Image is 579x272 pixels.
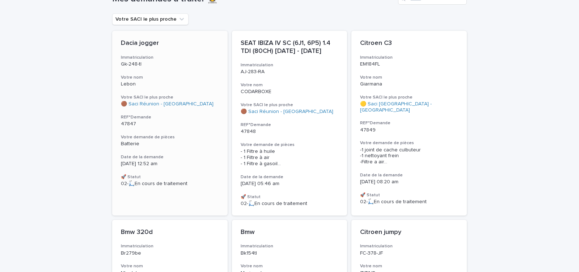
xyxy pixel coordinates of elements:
h3: Votre demande de pièces [121,134,219,140]
p: Bmw [241,229,339,237]
h3: Immatriculation [241,243,339,249]
p: [DATE] 12:52 am [121,161,219,167]
button: Votre SACI le plus proche [112,13,189,25]
p: Lebon [121,81,219,87]
h3: Votre nom [121,75,219,80]
div: - 1 Filtre à huile - 1 Filtre à air - 1 Filtre à gasoil - 1 Filtre à pollen - 1 huile moteur 5W30 LL [241,148,339,167]
h3: Immatriculation [121,55,219,60]
a: 🟤 Saci Réunion - [GEOGRAPHIC_DATA] [241,109,333,115]
h3: Votre nom [241,263,339,269]
h3: Date de la demande [360,172,458,178]
h3: Votre SACI le plus proche [360,95,458,100]
p: Citroen jumpy [360,229,458,237]
p: AJ-283-RA [241,69,339,75]
p: Citroen C3 [360,39,458,47]
a: SEAT IBIZA IV SC (6J1, 6P5) 1.4 TDI (80CH) [DATE] - [DATE]ImmatriculationAJ-283-RAVotre nomCODARB... [232,31,347,215]
p: 02-🛴En cours de traitement [241,201,339,207]
a: 🟤 Saci Réunion - [GEOGRAPHIC_DATA] [121,101,214,107]
p: EM184FL [360,61,458,67]
p: 47847 [121,121,219,127]
p: FC-378-JF [360,250,458,256]
p: 02-🛴En cours de traitement [360,199,458,205]
h3: Votre SACI le plus proche [241,102,339,108]
a: Citroen C3ImmatriculationEM184FLVotre nomGiarmanaVotre SACI le plus proche🟡 Saci [GEOGRAPHIC_DATA... [351,31,467,215]
h3: Date de la demande [241,174,339,180]
div: -1 joint de cache culbuteur -1 nettoyant frein -Filtre a air -Filtre a huile -Filtre habitacle -F... [360,147,458,165]
span: - 1 Filtre à huile - 1 Filtre à air - 1 Filtre à gasoil ... [241,148,339,167]
p: Giarmana [360,81,458,87]
h3: 🚀 Statut [241,194,339,200]
h3: 🚀 Statut [360,192,458,198]
h3: Votre SACI le plus proche [121,95,219,100]
a: Dacia joggerImmatriculationGk-248-tlVotre nomLebonVotre SACI le plus proche🟤 Saci Réunion - [GEOG... [112,31,228,215]
h3: REF°Demande [121,114,219,120]
h3: Votre nom [121,263,219,269]
p: [DATE] 05:46 am [241,181,339,187]
h3: Votre nom [360,75,458,80]
h3: 🚀 Statut [121,174,219,180]
h3: Votre nom [360,263,458,269]
p: CODARBOXE [241,89,339,95]
p: Bk154tl [241,250,339,256]
h3: Date de la demande [121,154,219,160]
h3: Votre nom [241,82,339,88]
p: Bmw 320d [121,229,219,237]
p: [DATE] 08:20 am [360,179,458,185]
h3: REF°Demande [241,122,339,128]
p: Dacia jogger [121,39,219,47]
p: 47849 [360,127,458,133]
h3: REF°Demande [360,120,458,126]
p: Gk-248-tl [121,61,219,67]
h3: Immatriculation [241,62,339,68]
span: -1 joint de cache culbuteur -1 nettoyant frein -Filtre a air ... [360,147,458,165]
p: SEAT IBIZA IV SC (6J1, 6P5) 1.4 TDI (80CH) [DATE] - [DATE] [241,39,339,55]
h3: Immatriculation [121,243,219,249]
p: 02-🛴En cours de traitement [121,181,219,187]
h3: Votre demande de pièces [241,142,339,148]
a: 🟡 Saci [GEOGRAPHIC_DATA] - [GEOGRAPHIC_DATA] [360,101,458,113]
p: 47848 [241,129,339,135]
p: Br279be [121,250,219,256]
span: Batterie [121,141,139,146]
h3: Votre demande de pièces [360,140,458,146]
h3: Immatriculation [360,243,458,249]
h3: Immatriculation [360,55,458,60]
